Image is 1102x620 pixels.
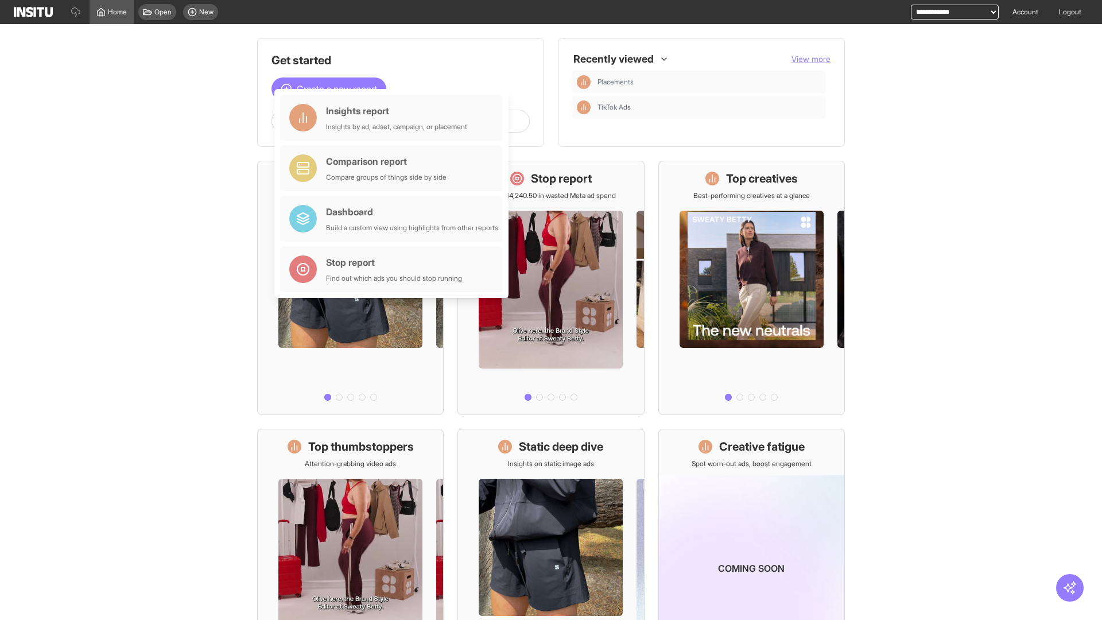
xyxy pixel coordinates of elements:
h1: Static deep dive [519,439,603,455]
p: Attention-grabbing video ads [305,459,396,468]
div: Dashboard [326,205,498,219]
a: What's live nowSee all active ads instantly [257,161,444,415]
h1: Stop report [531,170,592,187]
span: TikTok Ads [597,103,821,112]
p: Save £14,240.50 in wasted Meta ad spend [486,191,616,200]
button: View more [791,53,831,65]
span: Open [154,7,172,17]
h1: Top creatives [726,170,798,187]
span: Placements [597,77,634,87]
div: Insights [577,75,591,89]
div: Stop report [326,255,462,269]
button: Create a new report [271,77,386,100]
div: Build a custom view using highlights from other reports [326,223,498,232]
span: Placements [597,77,821,87]
img: Logo [14,7,53,17]
div: Insights by ad, adset, campaign, or placement [326,122,467,131]
div: Insights [577,100,591,114]
span: TikTok Ads [597,103,631,112]
h1: Get started [271,52,530,68]
span: View more [791,54,831,64]
p: Insights on static image ads [508,459,594,468]
a: Top creativesBest-performing creatives at a glance [658,161,845,415]
span: Create a new report [297,82,377,96]
div: Find out which ads you should stop running [326,274,462,283]
span: Home [108,7,127,17]
span: New [199,7,214,17]
div: Insights report [326,104,467,118]
a: Stop reportSave £14,240.50 in wasted Meta ad spend [457,161,644,415]
div: Comparison report [326,154,447,168]
h1: Top thumbstoppers [308,439,414,455]
div: Compare groups of things side by side [326,173,447,182]
p: Best-performing creatives at a glance [693,191,810,200]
